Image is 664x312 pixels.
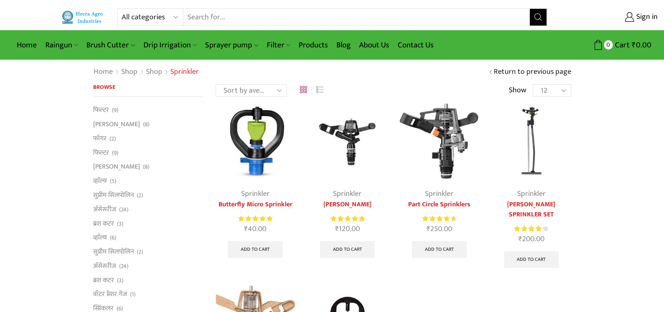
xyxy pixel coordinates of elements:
[504,251,559,268] a: Add to cart: “HEERA VARSHA SPRINKLER SET”
[201,35,262,55] a: Sprayer pump
[143,120,149,129] span: (8)
[560,10,658,25] a: Sign in
[93,67,113,78] a: Home
[427,223,452,235] bdi: 250.00
[216,200,295,210] a: Butterfly Micro Sprinkler
[400,102,479,181] img: part circle sprinkler
[555,37,651,53] a: 0 Cart ₹0.00
[331,214,365,223] span: Rated out of 5
[216,84,287,97] select: Shop order
[137,248,143,256] span: (2)
[514,224,548,233] div: Rated 4.37 out of 5
[137,191,143,200] span: (2)
[331,214,365,223] div: Rated 5.00 out of 5
[400,200,479,210] a: Part Circle Sprinklers
[307,200,387,210] a: [PERSON_NAME]
[112,149,118,157] span: (9)
[517,187,546,200] a: Sprinkler
[244,223,266,235] bdi: 40.00
[117,276,123,285] span: (3)
[139,35,201,55] a: Drip Irrigation
[613,39,630,51] span: Cart
[263,35,294,55] a: Filter
[93,160,140,174] a: [PERSON_NAME]
[632,39,636,52] span: ₹
[427,223,430,235] span: ₹
[294,35,332,55] a: Products
[333,187,362,200] a: Sprinkler
[604,40,613,49] span: 0
[393,35,438,55] a: Contact Us
[514,224,544,233] span: Rated out of 5
[93,287,127,302] a: वॉटर प्रेशर गेज
[146,67,163,78] a: Shop
[216,102,295,181] img: Butterfly Micro Sprinkler
[41,35,82,55] a: Raingun
[518,233,522,245] span: ₹
[422,214,454,223] span: Rated out of 5
[110,177,116,185] span: (5)
[509,85,526,96] span: Show
[238,214,272,223] div: Rated 5.00 out of 5
[238,214,272,223] span: Rated out of 5
[412,241,467,258] a: Add to cart: “Part Circle Sprinklers”
[320,241,375,258] a: Add to cart: “Saras Sprinkler”
[93,259,116,273] a: अ‍ॅसेसरीज
[530,9,547,26] button: Search button
[355,35,393,55] a: About Us
[518,233,544,245] bdi: 200.00
[241,187,270,200] a: Sprinkler
[82,35,139,55] a: Brush Cutter
[93,105,109,117] a: फिल्टर
[335,223,360,235] bdi: 120.00
[117,220,123,228] span: (3)
[422,214,456,223] div: Rated 4.67 out of 5
[93,202,116,216] a: अ‍ॅसेसरीज
[494,67,571,78] a: Return to previous page
[93,131,107,146] a: फॉगर
[93,273,114,287] a: ब्रश कटर
[93,146,109,160] a: फिल्टर
[93,174,107,188] a: व्हाॅल्व
[492,102,571,181] img: Impact Mini Sprinkler
[119,262,128,270] span: (24)
[183,9,530,26] input: Search for...
[332,35,355,55] a: Blog
[93,188,134,202] a: सुप्रीम सिलपोलिन
[93,245,134,259] a: सुप्रीम सिलपोलिन
[143,163,149,171] span: (8)
[244,223,248,235] span: ₹
[228,241,283,258] a: Add to cart: “Butterfly Micro Sprinkler”
[130,290,135,299] span: (1)
[425,187,453,200] a: Sprinkler
[307,102,387,181] img: saras sprinkler
[93,216,114,231] a: ब्रश कटर
[170,68,199,77] h1: Sprinkler
[93,117,140,132] a: [PERSON_NAME]
[634,12,658,23] span: Sign in
[112,106,118,114] span: (9)
[93,67,199,78] nav: Breadcrumb
[110,234,116,242] span: (6)
[93,82,115,92] span: Browse
[109,135,116,143] span: (2)
[121,67,138,78] a: Shop
[335,223,339,235] span: ₹
[13,35,41,55] a: Home
[632,39,651,52] bdi: 0.00
[119,205,128,214] span: (24)
[492,200,571,220] a: [PERSON_NAME] SPRINKLER SET
[93,231,107,245] a: व्हाॅल्व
